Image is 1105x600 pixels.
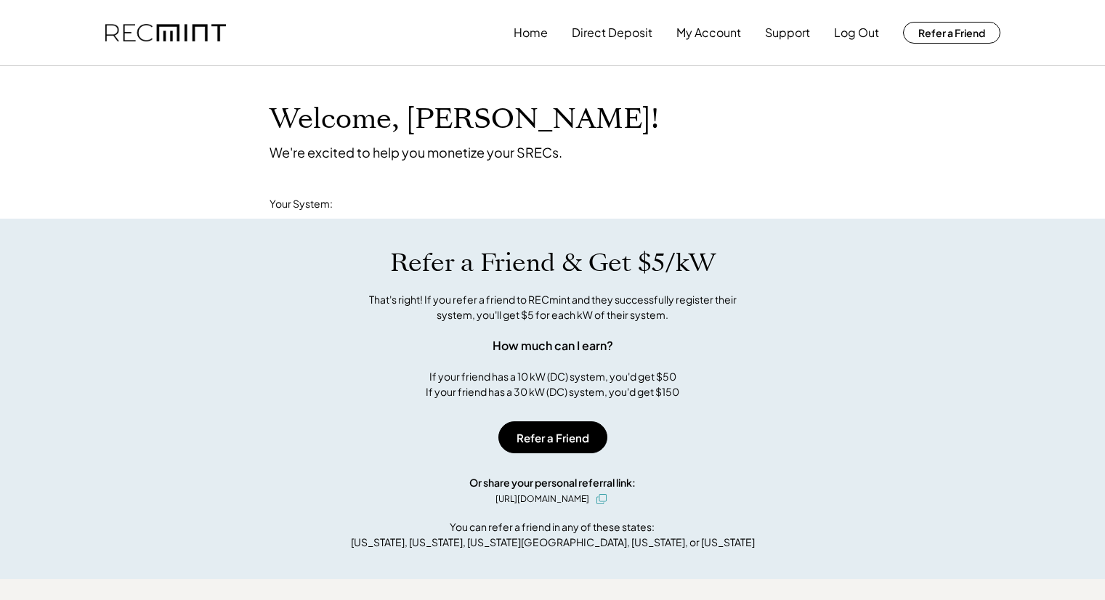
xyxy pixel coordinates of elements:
button: Refer a Friend [498,421,607,453]
h1: Refer a Friend & Get $5/kW [390,248,716,278]
button: Support [765,18,810,47]
button: Direct Deposit [572,18,652,47]
button: Log Out [834,18,879,47]
div: You can refer a friend in any of these states: [US_STATE], [US_STATE], [US_STATE][GEOGRAPHIC_DATA... [351,519,755,550]
h1: Welcome, [PERSON_NAME]! [270,102,659,137]
img: recmint-logotype%403x.png [105,24,226,42]
div: We're excited to help you monetize your SRECs. [270,144,562,161]
div: How much can I earn? [493,337,613,354]
button: My Account [676,18,741,47]
div: That's right! If you refer a friend to RECmint and they successfully register their system, you'l... [353,292,753,323]
button: click to copy [593,490,610,508]
div: Your System: [270,197,333,211]
button: Refer a Friend [903,22,1000,44]
div: Or share your personal referral link: [469,475,636,490]
div: [URL][DOMAIN_NAME] [495,492,589,506]
button: Home [514,18,548,47]
div: If your friend has a 10 kW (DC) system, you'd get $50 If your friend has a 30 kW (DC) system, you... [426,369,679,400]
